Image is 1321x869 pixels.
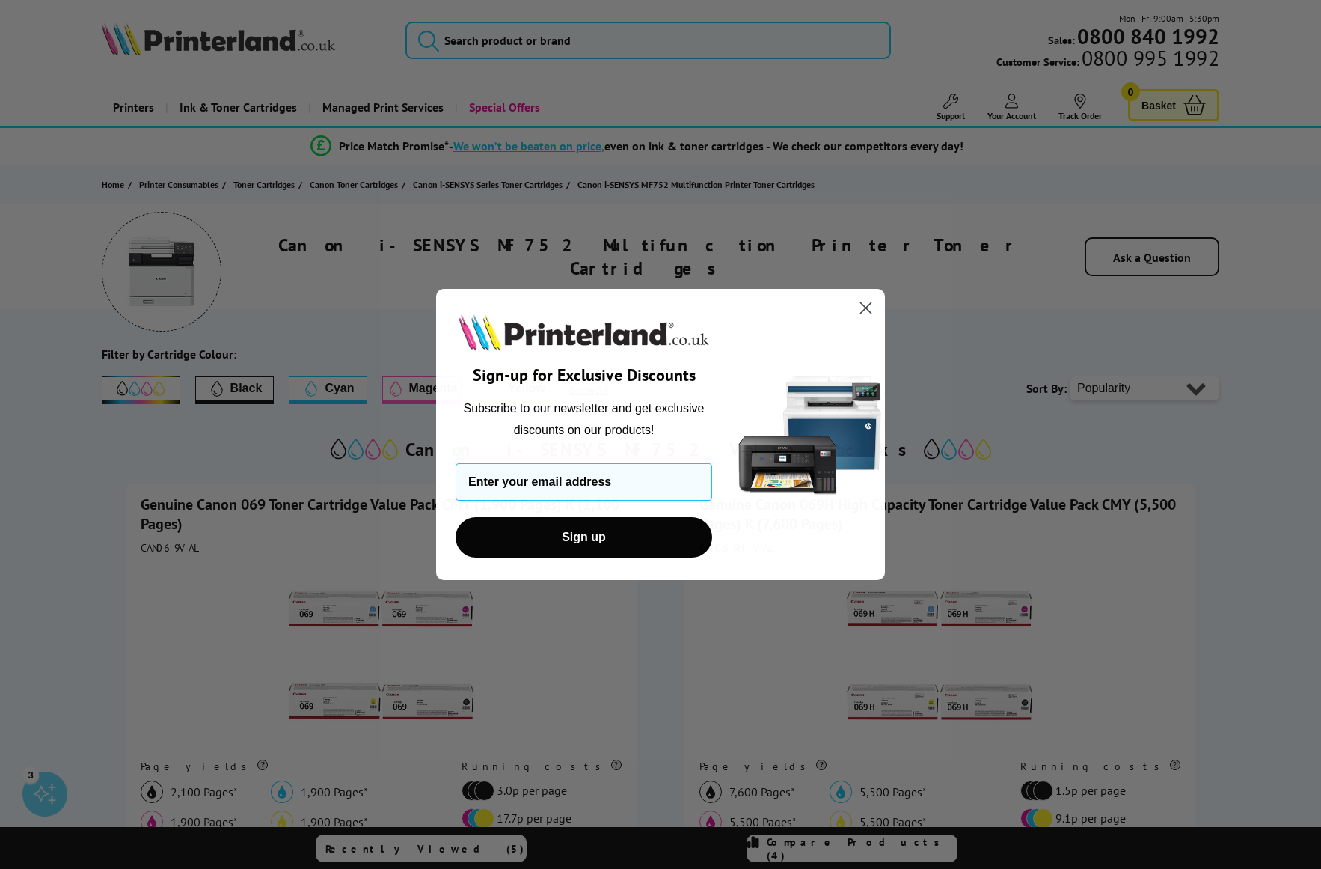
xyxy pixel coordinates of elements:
[464,402,705,436] span: Subscribe to our newsletter and get exclusive discounts on our products!
[473,365,696,385] span: Sign-up for Exclusive Discounts
[456,517,712,558] button: Sign up
[735,289,885,580] img: 5290a21f-4df8-4860-95f4-ea1e8d0e8904.png
[456,463,712,501] input: Enter your email address
[456,311,712,353] img: Printerland.co.uk
[853,295,879,321] button: Close dialog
